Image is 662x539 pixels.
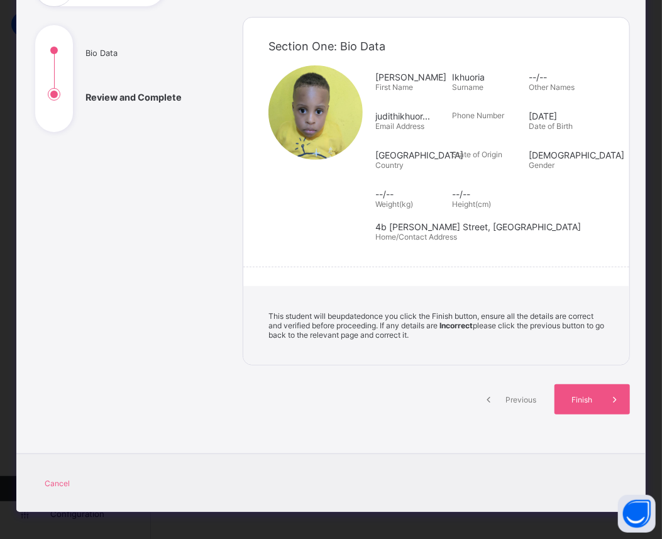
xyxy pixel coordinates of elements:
[376,160,404,170] span: Country
[453,72,523,82] span: Ikhuoria
[268,65,363,160] img: HHS_STU_270.png
[376,121,425,131] span: Email Address
[268,40,385,53] span: Section One: Bio Data
[529,82,575,92] span: Other Names
[529,111,600,121] span: [DATE]
[439,321,473,330] b: Incorrect
[453,150,503,159] span: State of Origin
[529,150,600,160] span: [DEMOGRAPHIC_DATA]
[376,111,446,121] span: judithikhuor...
[529,72,600,82] span: --/--
[268,311,604,340] span: This student will be updated once you click the Finish button, ensure all the details are correct...
[453,189,523,199] span: --/--
[376,72,446,82] span: [PERSON_NAME]
[376,150,446,160] span: [GEOGRAPHIC_DATA]
[529,121,573,131] span: Date of Birth
[618,495,656,533] button: Open asap
[376,232,458,242] span: Home/Contact Address
[564,395,600,404] span: Finish
[453,82,484,92] span: Surname
[376,82,414,92] span: First Name
[529,160,555,170] span: Gender
[376,221,611,232] span: 4b [PERSON_NAME] Street, [GEOGRAPHIC_DATA]
[453,111,505,120] span: Phone Number
[376,189,446,199] span: --/--
[453,199,492,209] span: Height(cm)
[45,479,70,488] span: Cancel
[376,199,414,209] span: Weight(kg)
[504,395,538,404] span: Previous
